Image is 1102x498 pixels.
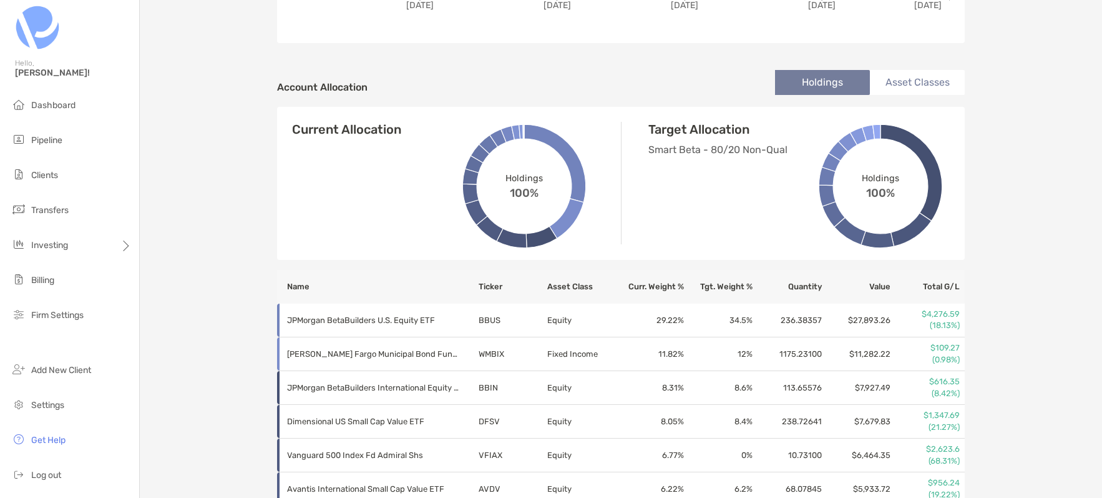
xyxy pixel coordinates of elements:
img: billing icon [11,272,26,287]
span: Holdings [505,172,542,183]
img: firm-settings icon [11,307,26,322]
td: $7,927.49 [822,371,891,405]
td: 236.38357 [753,304,822,337]
span: [PERSON_NAME]! [15,67,132,78]
span: Log out [31,470,61,481]
td: $27,893.26 [822,304,891,337]
th: Tgt. Weight % [685,270,753,304]
p: (68.31%) [892,456,960,467]
td: Fixed Income [547,337,615,371]
td: Equity [547,371,615,405]
th: Total G/L [891,270,965,304]
li: Asset Classes [870,70,965,95]
th: Curr. Weight % [615,270,684,304]
p: Vanguard 500 Index Fd Admiral Shs [287,447,462,463]
p: (21.27%) [892,422,960,433]
td: BBUS [478,304,547,337]
td: 238.72641 [753,405,822,439]
img: settings icon [11,397,26,412]
td: 11.82 % [615,337,684,371]
td: DFSV [478,405,547,439]
span: Holdings [862,172,899,183]
li: Holdings [775,70,870,95]
td: Equity [547,304,615,337]
td: 12 % [685,337,753,371]
span: Transfers [31,205,69,216]
span: Get Help [31,435,66,446]
p: JPMorgan BetaBuilders International Equity ETF [287,380,462,396]
th: Quantity [753,270,822,304]
p: $1,347.69 [892,410,960,421]
img: logout icon [11,467,26,482]
td: Equity [547,439,615,472]
img: Zoe Logo [15,5,60,50]
img: clients icon [11,167,26,182]
td: 8.05 % [615,405,684,439]
img: transfers icon [11,202,26,217]
td: 0 % [685,439,753,472]
img: add_new_client icon [11,362,26,377]
th: Ticker [478,270,547,304]
p: $109.27 [892,342,960,354]
td: Equity [547,405,615,439]
td: 113.65576 [753,371,822,405]
p: Smart Beta - 80/20 Non-Qual [648,142,842,157]
span: 100% [866,183,895,199]
img: investing icon [11,237,26,252]
td: 34.5 % [685,304,753,337]
img: dashboard icon [11,97,26,112]
th: Asset Class [547,270,615,304]
th: Value [822,270,891,304]
td: 29.22 % [615,304,684,337]
h4: Current Allocation [292,122,401,137]
p: Dimensional US Small Cap Value ETF [287,414,462,429]
h4: Target Allocation [648,122,842,137]
td: VFIAX [478,439,547,472]
td: WMBIX [478,337,547,371]
span: Billing [31,275,54,286]
td: 1175.23100 [753,337,822,371]
td: 10.73100 [753,439,822,472]
span: Investing [31,240,68,251]
p: Wells Fargo Municipal Bond Fund Institutional Class [287,346,462,362]
td: BBIN [478,371,547,405]
span: Dashboard [31,100,76,111]
p: (8.42%) [892,388,960,399]
span: Settings [31,400,64,411]
p: $2,623.6 [892,444,960,455]
td: $6,464.35 [822,439,891,472]
p: $4,276.59 [892,309,960,320]
p: $956.24 [892,477,960,489]
span: Pipeline [31,135,62,146]
img: pipeline icon [11,132,26,147]
td: 8.31 % [615,371,684,405]
td: $11,282.22 [822,337,891,371]
p: $616.35 [892,376,960,387]
h4: Account Allocation [277,81,368,93]
td: 6.77 % [615,439,684,472]
span: 100% [510,183,539,199]
span: Firm Settings [31,310,84,321]
p: Avantis International Small Cap Value ETF [287,481,462,497]
img: get-help icon [11,432,26,447]
td: 8.6 % [685,371,753,405]
th: Name [277,270,478,304]
span: Add New Client [31,365,91,376]
p: JPMorgan BetaBuilders U.S. Equity ETF [287,312,462,328]
td: 8.4 % [685,405,753,439]
p: (0.98%) [892,354,960,366]
p: (18.13%) [892,320,960,331]
td: $7,679.83 [822,405,891,439]
span: Clients [31,170,58,181]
